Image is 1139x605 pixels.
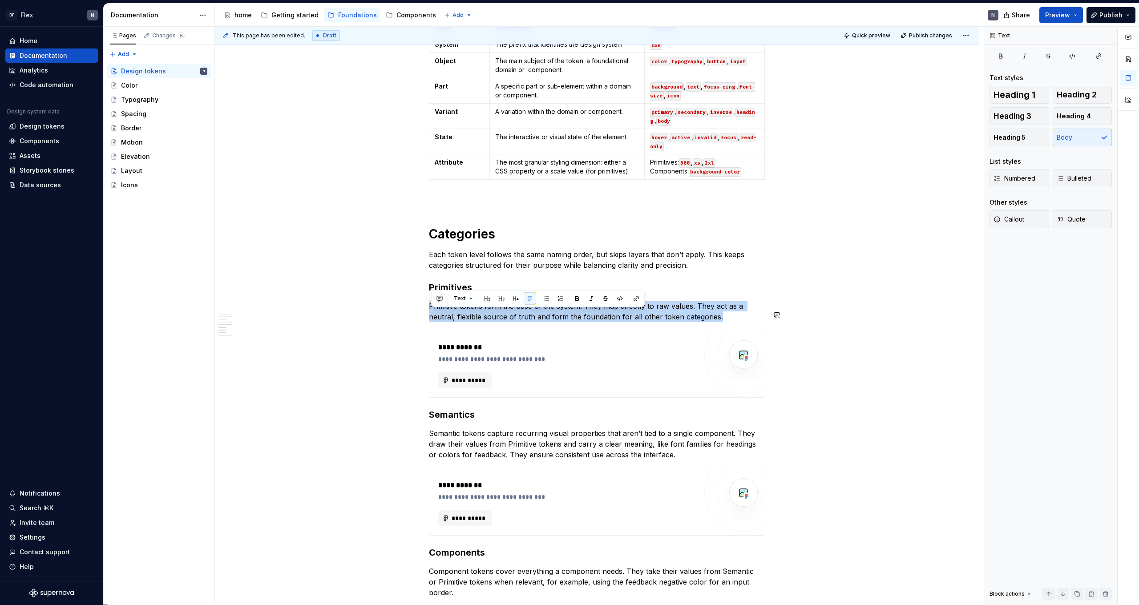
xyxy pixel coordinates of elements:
[20,504,53,512] div: Search ⌘K
[5,34,98,48] a: Home
[5,63,98,77] a: Analytics
[1012,11,1030,20] span: Share
[429,226,765,242] h1: Categories
[396,11,436,20] div: Components
[650,108,755,126] code: heading
[107,164,211,178] a: Layout
[429,301,765,322] p: Primitive tokens form the base of the system. They map directly to raw values. They act as a neut...
[994,133,1026,142] span: Heading 5
[495,107,639,116] p: A variation within the domain or component.
[689,167,741,177] code: background-color
[650,57,668,66] code: color
[709,108,733,117] code: inverse
[994,112,1031,121] span: Heading 3
[666,91,681,101] code: icon
[650,40,662,50] code: dsn
[650,133,759,150] p: , , , ,
[20,81,73,89] div: Code automation
[454,295,466,302] span: Text
[20,489,60,498] div: Notifications
[994,174,1035,183] span: Numbered
[111,11,195,20] div: Documentation
[20,11,33,20] div: Flex
[234,11,252,20] div: home
[650,82,755,101] code: font-size
[152,32,185,39] div: Changes
[271,11,319,20] div: Getting started
[20,533,45,542] div: Settings
[1039,7,1083,23] button: Preview
[107,64,211,192] div: Page tree
[5,119,98,133] a: Design tokens
[452,12,464,19] span: Add
[5,530,98,544] a: Settings
[382,8,440,22] a: Components
[20,66,48,75] div: Analytics
[20,122,65,131] div: Design tokens
[909,32,952,39] span: Publish changes
[20,151,40,160] div: Assets
[650,158,759,176] p: Primitives: , , Components:
[1057,90,1097,99] span: Heading 2
[121,81,137,90] div: Color
[107,149,211,164] a: Elevation
[110,32,136,39] div: Pages
[841,29,894,42] button: Quick preview
[1057,174,1091,183] span: Bulleted
[719,133,738,142] code: focus
[1045,11,1070,20] span: Preview
[1086,7,1135,23] button: Publish
[441,9,475,21] button: Add
[990,73,1023,82] div: Text styles
[121,166,142,175] div: Layout
[990,588,1033,600] div: Block actions
[450,292,477,305] button: Text
[495,133,639,141] p: The interactive or visual state of the element.
[29,589,74,597] svg: Supernova Logo
[852,32,890,39] span: Quick preview
[5,178,98,192] a: Data sources
[429,408,765,421] h3: Semantics
[324,8,380,22] a: Foundations
[20,51,67,60] div: Documentation
[1053,86,1112,104] button: Heading 2
[107,121,211,135] a: Border
[107,78,211,93] a: Color
[650,133,668,142] code: hover
[5,134,98,148] a: Components
[178,32,185,39] span: 5
[670,133,691,142] code: active
[121,95,158,104] div: Typography
[429,428,765,460] p: Semantic tokens capture recurring visual properties that aren’t tied to a single component. They ...
[20,548,70,557] div: Contact support
[7,108,60,115] div: Design system data
[650,108,675,117] code: primary
[107,93,211,107] a: Typography
[703,82,736,92] code: focus-ring
[990,86,1049,104] button: Heading 1
[706,57,727,66] code: button
[121,124,141,133] div: Border
[338,11,377,20] div: Foundations
[670,57,704,66] code: typography
[435,57,456,65] strong: Object
[435,158,463,166] strong: Attribute
[2,5,101,24] button: BFFlexN
[107,48,140,60] button: Add
[429,249,765,270] p: Each token level follows the same naming order, but skips layers that don’t apply. This keeps cat...
[20,181,61,190] div: Data sources
[121,181,138,190] div: Icons
[1057,215,1086,224] span: Quote
[6,10,17,20] div: BF
[107,135,211,149] a: Motion
[20,518,54,527] div: Invite team
[990,107,1049,125] button: Heading 3
[999,7,1036,23] button: Share
[990,590,1025,597] div: Block actions
[5,545,98,559] button: Contact support
[693,133,718,142] code: invalid
[650,107,759,125] p: , , , ,
[5,149,98,163] a: Assets
[679,158,691,168] code: 500
[435,133,452,141] strong: State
